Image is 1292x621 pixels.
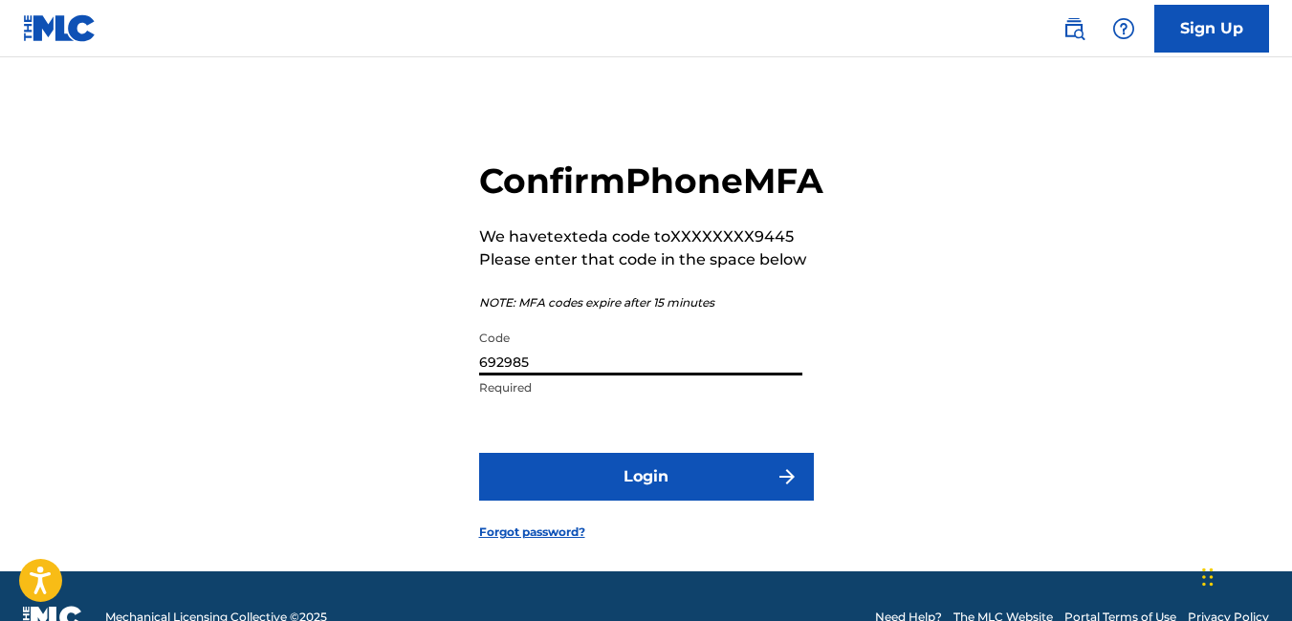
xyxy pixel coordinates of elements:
[479,524,585,541] a: Forgot password?
[776,465,799,488] img: f7272a7cc735f4ea7f67.svg
[1062,17,1085,40] img: search
[1202,548,1214,606] div: Drag
[1196,529,1292,621] iframe: Chat Widget
[479,294,823,311] p: NOTE: MFA codes expire after 15 minutes
[479,248,823,271] p: Please enter that code in the space below
[1154,5,1269,53] a: Sign Up
[479,379,802,396] p: Required
[23,14,97,42] img: MLC Logo
[1055,10,1093,48] a: Public Search
[479,160,823,203] h2: Confirm Phone MFA
[1112,17,1135,40] img: help
[1105,10,1143,48] div: Help
[479,453,814,501] button: Login
[479,225,823,248] p: We have texted a code to XXXXXXXX9445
